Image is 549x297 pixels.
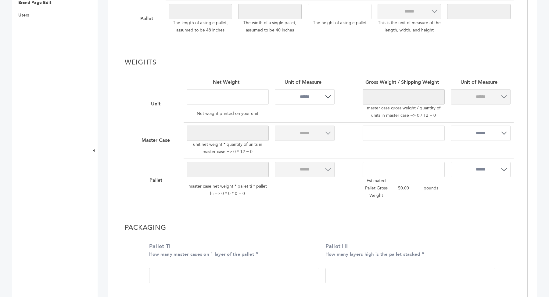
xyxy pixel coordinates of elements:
[363,177,390,199] p: Estimated Pallet Gross Weight
[461,79,501,86] div: Unit of Measure
[363,105,445,119] p: master case gross weight / quantity of units in master case => 0 / 12 = 0
[187,108,269,119] p: Net weight printed on your unit
[169,19,232,34] p: The length of a single pallet, assumed to be 48 inches
[149,243,316,258] label: Pallet TI
[125,224,520,235] h2: Packaging
[151,101,163,107] div: Unit
[125,58,520,70] h2: Weights
[187,181,269,199] p: master case net weight * pallet ti * pallet hi => 0 * 0 * 0 = 0
[140,15,156,22] div: Pallet
[213,79,242,86] div: Net Weight
[365,79,442,86] div: Gross Weight / Shipping Weight
[18,12,29,18] a: Users
[378,19,441,34] p: This is the unit of measure of the length, width, and height
[308,19,371,27] p: The height of a single pallet
[285,79,325,86] div: Unit of Measure
[149,177,165,184] div: Pallet
[149,251,254,257] small: How many master cases on 1 layer of the pallet
[417,177,445,199] p: pounds
[390,177,418,199] p: 50.00
[238,19,302,34] p: The width of a single pallet, assumed to be 40 inches
[142,137,173,144] div: Master Case
[187,141,269,156] p: unit net weight * quantity of units in master case => 0 * 12 = 0
[325,251,420,257] small: How many layers high is the pallet stacked
[325,243,493,258] label: Pallet HI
